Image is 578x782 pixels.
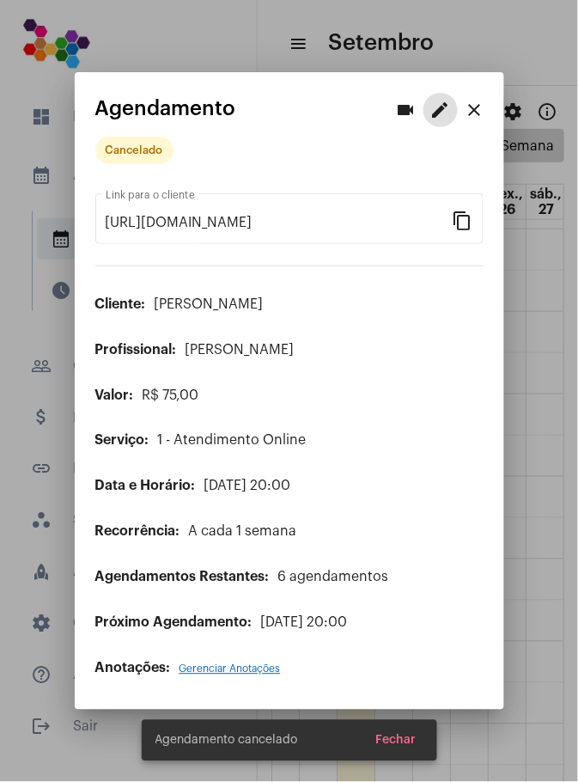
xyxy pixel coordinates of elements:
[278,571,389,584] span: 6 agendamentos
[204,480,291,493] span: [DATE] 20:00
[95,662,171,675] span: Anotações:
[155,297,264,311] span: [PERSON_NAME]
[155,732,298,749] span: Agendamento cancelado
[396,100,417,120] mat-icon: videocam
[95,137,173,164] mat-chip: Cancelado
[95,480,196,493] span: Data e Horário:
[95,97,236,119] span: Agendamento
[143,388,199,402] span: R$ 75,00
[158,434,307,448] span: 1 - Atendimento Online
[95,388,134,402] span: Valor:
[106,215,453,230] input: Link
[186,343,295,357] span: [PERSON_NAME]
[430,100,451,120] mat-icon: edit
[189,525,297,539] span: A cada 1 semana
[362,725,430,756] button: Fechar
[95,434,149,448] span: Serviço:
[95,525,180,539] span: Recorrência:
[261,616,348,630] span: [DATE] 20:00
[95,616,252,630] span: Próximo Agendamento:
[95,571,270,584] span: Agendamentos Restantes:
[95,297,146,311] span: Cliente:
[376,735,417,747] span: Fechar
[465,100,485,120] mat-icon: close
[95,343,177,357] span: Profissional:
[179,664,281,675] span: Gerenciar Anotações
[453,210,473,230] mat-icon: content_copy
